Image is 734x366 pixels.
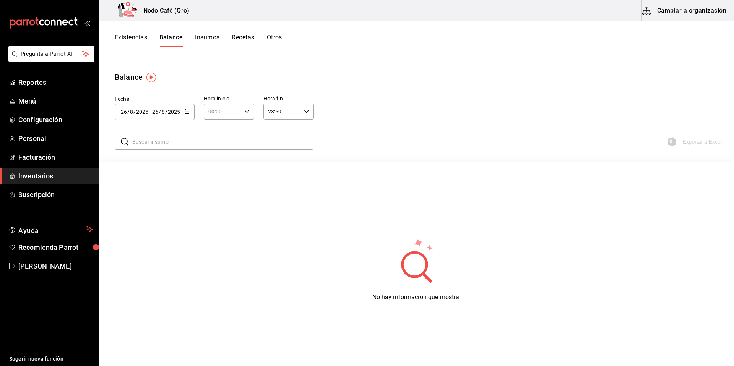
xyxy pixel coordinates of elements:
input: Day [120,109,127,115]
button: Balance [159,34,183,47]
button: Recetas [232,34,254,47]
input: Day [152,109,159,115]
label: Hora fin [263,96,314,101]
span: / [159,109,161,115]
h3: Nodo Café (Qro) [137,6,189,15]
span: Menú [18,96,93,106]
button: Insumos [195,34,219,47]
span: / [165,109,167,115]
button: Otros [267,34,282,47]
span: - [149,109,151,115]
span: Ayuda [18,225,83,234]
img: Tooltip marker [146,73,156,82]
span: Sugerir nueva función [9,355,93,363]
span: Suscripción [18,189,93,200]
span: Configuración [18,115,93,125]
button: Existencias [115,34,147,47]
div: navigation tabs [115,34,282,47]
a: Pregunta a Parrot AI [5,55,94,63]
span: Fecha [115,96,130,102]
span: Inventarios [18,171,93,181]
span: No hay información que mostrar [372,293,461,301]
span: Recomienda Parrot [18,242,93,253]
span: Reportes [18,77,93,87]
input: Buscar insumo [132,134,313,149]
span: Facturación [18,152,93,162]
label: Hora inicio [204,96,254,101]
span: [PERSON_NAME] [18,261,93,271]
button: Pregunta a Parrot AI [8,46,94,62]
span: Personal [18,133,93,144]
span: Pregunta a Parrot AI [21,50,82,58]
input: Year [136,109,149,115]
div: Balance [115,71,143,83]
input: Year [167,109,180,115]
input: Month [130,109,133,115]
span: / [133,109,136,115]
span: / [127,109,130,115]
button: open_drawer_menu [84,20,90,26]
input: Month [161,109,165,115]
